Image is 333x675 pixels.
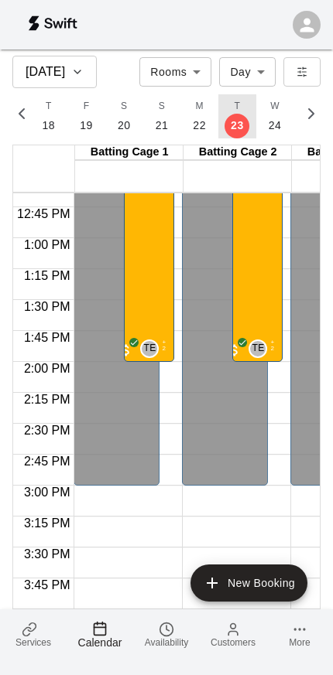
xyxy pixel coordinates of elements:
p: 22 [193,118,206,134]
div: Teo Estevez [249,339,267,358]
div: Day [219,57,276,86]
span: 3:00 PM [20,486,74,499]
span: S [121,99,127,114]
span: T [235,99,241,114]
span: 3:15 PM [20,516,74,530]
a: Calendar [67,609,133,660]
a: More [266,609,333,660]
span: W [270,99,280,114]
span: More [289,637,310,648]
span: 2:00 PM [20,362,74,375]
button: [DATE] [12,56,97,88]
p: 21 [156,118,169,134]
span: F [84,99,90,114]
span: +2 [267,339,276,349]
button: S21 [143,94,181,138]
button: F19 [67,94,105,138]
span: 12:45 PM [13,207,74,220]
button: T23 [218,94,256,138]
p: 23 [231,118,244,134]
span: Calendar [78,636,122,649]
p: 18 [43,118,56,134]
button: W24 [256,94,294,138]
span: 2:15 PM [20,393,74,406]
span: M [195,99,203,114]
span: 1:00 PM [20,238,74,251]
button: S20 [105,94,143,138]
a: Customers [200,609,266,660]
span: Teo Estevez & 2 others [146,339,168,358]
div: Teo Estevez [140,339,159,358]
span: All customers have paid [118,343,134,358]
a: Availability [133,609,200,660]
button: add [191,564,307,602]
button: T18 [30,94,68,138]
span: All customers have paid [227,343,242,358]
span: Services [15,637,51,648]
span: Teo Estevez & 2 others [255,339,276,358]
span: T [46,99,52,114]
span: S [159,99,165,114]
span: 1:45 PM [20,331,74,344]
span: Availability [145,637,188,648]
div: Batting Cage 1 [75,145,184,160]
span: TE [143,341,156,356]
p: 20 [118,118,131,134]
span: 3:45 PM [20,578,74,591]
span: 3:30 PM [20,547,74,561]
p: 24 [269,118,282,134]
span: 2:45 PM [20,455,74,468]
button: M22 [180,94,218,138]
div: Batting Cage 2 [184,145,292,160]
h6: [DATE] [26,61,65,83]
div: Rooms [139,57,211,86]
span: 1:30 PM [20,300,74,313]
span: +2 [159,339,168,349]
span: TE [252,341,264,356]
p: 19 [80,118,93,134]
span: 1:15 PM [20,269,74,282]
span: Customers [211,637,256,648]
span: 2:30 PM [20,424,74,437]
